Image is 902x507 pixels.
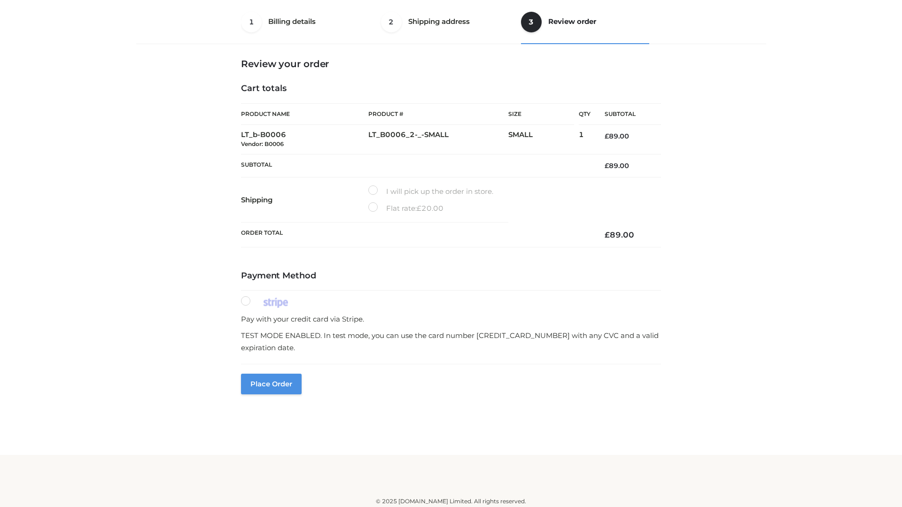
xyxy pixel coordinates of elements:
p: TEST MODE ENABLED. In test mode, you can use the card number [CREDIT_CARD_NUMBER] with any CVC an... [241,330,661,353]
h3: Review your order [241,58,661,69]
bdi: 89.00 [605,161,629,170]
bdi: 89.00 [605,230,634,239]
bdi: 20.00 [417,204,443,213]
span: £ [605,161,609,170]
span: £ [605,230,610,239]
p: Pay with your credit card via Stripe. [241,313,661,325]
h4: Cart totals [241,84,661,94]
td: SMALL [508,125,579,154]
th: Subtotal [591,104,661,125]
span: £ [605,132,609,140]
th: Product Name [241,103,368,125]
small: Vendor: B0006 [241,140,284,147]
h4: Payment Method [241,271,661,281]
th: Order Total [241,223,591,247]
div: © 2025 [DOMAIN_NAME] Limited. All rights reserved. [140,497,762,506]
th: Qty [579,103,591,125]
label: I will pick up the order in store. [368,185,493,198]
span: £ [417,204,421,213]
td: 1 [579,125,591,154]
label: Flat rate: [368,202,443,215]
th: Product # [368,103,508,125]
bdi: 89.00 [605,132,629,140]
td: LT_B0006_2-_-SMALL [368,125,508,154]
th: Size [508,104,574,125]
th: Shipping [241,177,368,223]
td: LT_b-B0006 [241,125,368,154]
th: Subtotal [241,154,591,177]
button: Place order [241,374,302,394]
